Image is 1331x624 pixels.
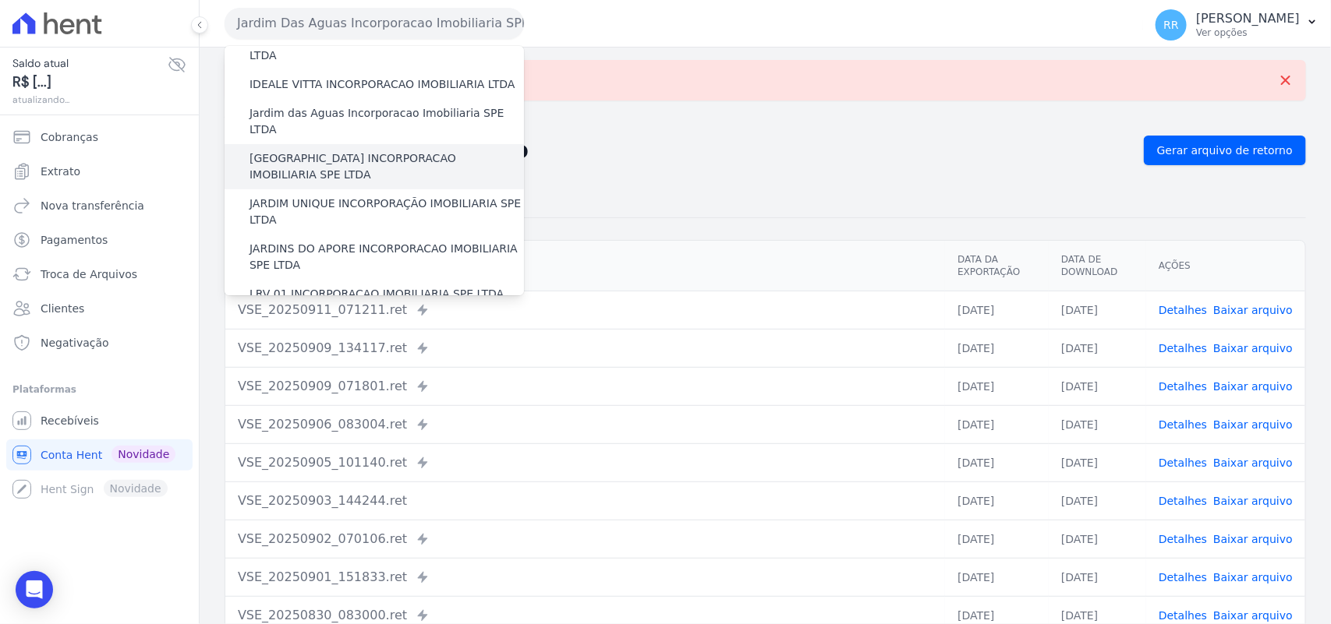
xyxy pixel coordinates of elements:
a: Detalhes [1159,380,1207,393]
div: VSE_20250901_151833.ret [238,568,933,587]
td: [DATE] [1049,405,1146,443]
p: Ver opções [1196,26,1300,39]
th: Data de Download [1049,241,1146,291]
a: Detalhes [1159,571,1207,583]
td: [DATE] [945,443,1049,481]
button: Jardim Das Aguas Incorporacao Imobiliaria SPE LTDA [225,8,524,39]
td: [DATE] [1049,481,1146,520]
label: JARDIM UNIQUE INCORPORAÇÃO IMOBILIARIA SPE LTDA [250,196,524,228]
a: Detalhes [1159,495,1207,507]
a: Detalhes [1159,533,1207,545]
nav: Breadcrumb [225,113,1306,129]
a: Gerar arquivo de retorno [1144,136,1306,165]
td: [DATE] [1049,329,1146,367]
span: Recebíveis [41,413,99,428]
label: [GEOGRAPHIC_DATA] INCORPORACAO IMOBILIARIA SPE LTDA [250,150,524,183]
p: [PERSON_NAME] [1196,11,1300,26]
div: VSE_20250906_083004.ret [238,415,933,434]
div: Plataformas [12,380,186,399]
a: Baixar arquivo [1213,418,1293,431]
a: Detalhes [1159,418,1207,431]
span: atualizando... [12,93,168,107]
td: [DATE] [1049,367,1146,405]
span: Conta Hent [41,447,102,463]
td: [DATE] [1049,520,1146,558]
td: [DATE] [945,558,1049,596]
a: Baixar arquivo [1213,533,1293,545]
td: [DATE] [945,405,1049,443]
a: Baixar arquivo [1213,304,1293,316]
span: Gerar arquivo de retorno [1157,143,1293,158]
label: IDEALE VITTA INCORPORACAO IMOBILIARIA LTDA [250,76,515,93]
span: Nova transferência [41,198,144,213]
span: Troca de Arquivos [41,266,137,282]
th: Data da Exportação [945,241,1049,291]
td: [DATE] [1049,443,1146,481]
a: Clientes [6,293,193,324]
label: IDEALE PREMIUM INCORPORACAO IMOBILIARIA LTDA [250,31,524,64]
div: VSE_20250909_071801.ret [238,377,933,396]
div: VSE_20250909_134117.ret [238,339,933,358]
div: VSE_20250903_144244.ret [238,492,933,510]
th: Ações [1146,241,1305,291]
label: LRV 01 INCORPORACAO IMOBILIARIA SPE LTDA [250,286,504,302]
span: RR [1163,19,1178,30]
a: Detalhes [1159,457,1207,469]
td: [DATE] [945,367,1049,405]
span: Negativação [41,335,109,351]
a: Baixar arquivo [1213,380,1293,393]
th: Arquivo [225,241,945,291]
span: Novidade [112,446,175,463]
a: Recebíveis [6,405,193,436]
a: Extrato [6,156,193,187]
h2: Exportações de Retorno [225,139,1131,161]
a: Baixar arquivo [1213,457,1293,469]
div: VSE_20250911_071211.ret [238,301,933,319]
div: VSE_20250905_101140.ret [238,453,933,472]
a: Negativação [6,327,193,358]
button: RR [PERSON_NAME] Ver opções [1143,3,1331,47]
label: JARDINS DO APORE INCORPORACAO IMOBILIARIA SPE LTDA [250,241,524,273]
a: Detalhes [1159,609,1207,622]
a: Conta Hent Novidade [6,439,193,471]
div: Open Intercom Messenger [16,571,53,608]
a: Cobranças [6,122,193,153]
a: Troca de Arquivos [6,259,193,290]
span: Extrato [41,164,80,179]
a: Pagamentos [6,224,193,256]
a: Nova transferência [6,190,193,221]
span: R$ [...] [12,72,168,93]
nav: Sidebar [12,122,186,505]
td: [DATE] [945,481,1049,520]
span: Cobranças [41,129,98,145]
td: [DATE] [945,520,1049,558]
div: VSE_20250902_070106.ret [238,530,933,548]
a: Baixar arquivo [1213,609,1293,622]
span: Clientes [41,301,84,316]
a: Detalhes [1159,304,1207,316]
label: Jardim das Aguas Incorporacao Imobiliaria SPE LTDA [250,105,524,138]
span: Pagamentos [41,232,108,248]
td: [DATE] [1049,558,1146,596]
a: Baixar arquivo [1213,495,1293,507]
a: Baixar arquivo [1213,342,1293,354]
a: Baixar arquivo [1213,571,1293,583]
a: Detalhes [1159,342,1207,354]
td: [DATE] [945,291,1049,329]
span: Saldo atual [12,55,168,72]
td: [DATE] [1049,291,1146,329]
td: [DATE] [945,329,1049,367]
